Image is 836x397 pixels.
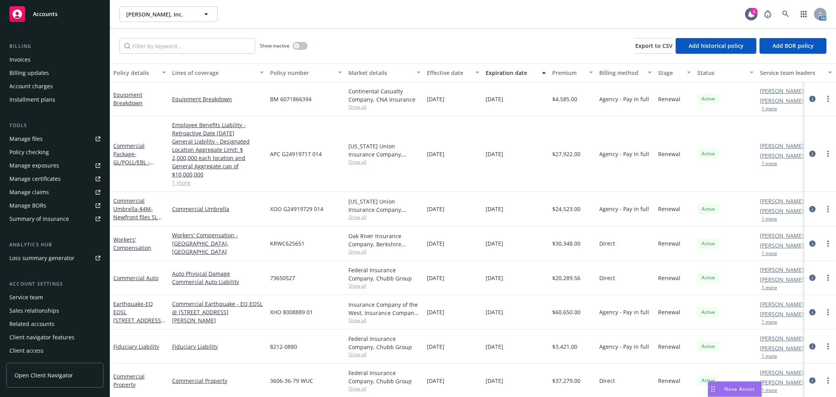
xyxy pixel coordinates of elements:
[760,6,776,22] a: Report a Bug
[270,377,313,385] span: 3606-36-79 WUC
[760,334,804,342] a: [PERSON_NAME]
[6,199,103,212] a: Manage BORs
[700,309,716,316] span: Active
[757,63,835,82] button: Service team leaders
[552,274,580,282] span: $20,289.56
[120,38,255,54] input: Filter by keyword...
[700,343,716,350] span: Active
[113,150,158,182] span: - GL/POLL/EBL - Newfront files SL T&F
[760,310,804,318] a: [PERSON_NAME]
[823,273,833,282] a: more
[6,67,103,79] a: Billing updates
[6,331,103,344] a: Client navigator features
[823,239,833,248] a: more
[270,239,305,248] span: KRWC625651
[700,206,716,213] span: Active
[760,97,804,105] a: [PERSON_NAME]
[808,308,817,317] a: circleInformation
[348,87,421,104] div: Continental Casualty Company, CNA Insurance
[33,11,58,17] span: Accounts
[6,344,103,357] a: Client access
[760,151,804,160] a: [PERSON_NAME]
[113,373,145,388] a: Commercial Property
[599,239,615,248] span: Direct
[760,207,804,215] a: [PERSON_NAME]
[760,275,804,284] a: [PERSON_NAME]
[172,342,264,351] a: Fiduciary Liability
[552,342,577,351] span: $3,421.00
[552,308,580,316] span: $60,650.00
[486,69,537,77] div: Expiration date
[348,317,421,324] span: Show all
[823,149,833,158] a: more
[267,63,345,82] button: Policy number
[113,91,143,107] a: Equipment Breakdown
[823,94,833,104] a: more
[762,217,777,221] button: 1 more
[760,300,804,308] a: [PERSON_NAME]
[760,197,804,205] a: [PERSON_NAME]
[172,69,255,77] div: Lines of coverage
[658,274,680,282] span: Renewal
[762,106,777,111] button: 1 more
[6,80,103,93] a: Account charges
[427,308,444,316] span: [DATE]
[113,300,163,332] a: Earthquake
[796,6,812,22] a: Switch app
[126,10,194,18] span: [PERSON_NAME], Inc.
[110,63,169,82] button: Policy details
[427,342,444,351] span: [DATE]
[9,291,43,304] div: Service team
[760,344,804,352] a: [PERSON_NAME]
[486,205,503,213] span: [DATE]
[760,378,804,386] a: [PERSON_NAME]
[348,300,421,317] div: Insurance Company of the West, Insurance Company of the West (ICW), Amwins
[482,63,549,82] button: Expiration date
[599,150,649,158] span: Agency - Pay in full
[348,214,421,220] span: Show all
[172,270,264,278] a: Auto Physical Damage
[599,377,615,385] span: Direct
[762,161,777,166] button: 1 more
[808,376,817,385] a: circleInformation
[172,278,264,286] a: Commercial Auto Liability
[348,232,421,248] div: Oak River Insurance Company, Berkshire Hathaway Homestate Companies (BHHC)
[6,146,103,158] a: Policy checking
[760,231,804,240] a: [PERSON_NAME]
[9,67,49,79] div: Billing updates
[552,95,577,103] span: $4,585.00
[658,95,680,103] span: Renewal
[6,213,103,225] a: Summary of insurance
[823,342,833,351] a: more
[760,38,827,54] button: Add BOR policy
[778,6,794,22] a: Search
[270,274,295,282] span: 73650527
[9,331,74,344] div: Client navigator features
[9,318,54,330] div: Related accounts
[760,241,804,249] a: [PERSON_NAME]
[552,69,584,77] div: Premium
[486,150,503,158] span: [DATE]
[700,150,716,157] span: Active
[348,158,421,165] span: Show all
[762,354,777,359] button: 1 more
[6,42,103,50] div: Billing
[549,63,596,82] button: Premium
[6,252,103,264] a: Loss summary generator
[348,335,421,351] div: Federal Insurance Company, Chubb Group
[6,93,103,106] a: Installment plans
[348,104,421,110] span: Show all
[169,63,267,82] button: Lines of coverage
[6,241,103,249] div: Analytics hub
[120,6,218,22] button: [PERSON_NAME], Inc.
[760,69,823,77] div: Service team leaders
[700,95,716,102] span: Active
[760,266,804,274] a: [PERSON_NAME]
[348,351,421,358] span: Show all
[823,308,833,317] a: more
[552,377,580,385] span: $37,279.00
[270,69,334,77] div: Policy number
[552,239,580,248] span: $30,348.00
[113,236,151,251] a: Workers' Compensation
[658,69,682,77] div: Stage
